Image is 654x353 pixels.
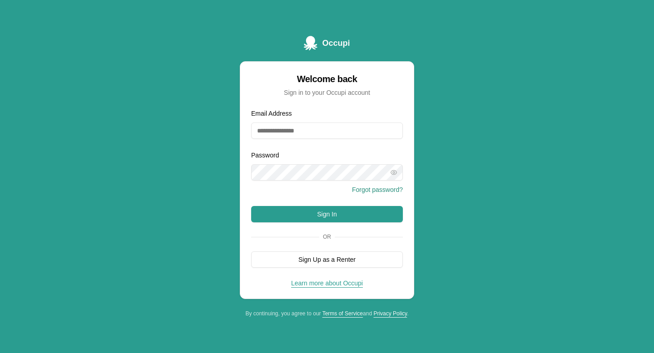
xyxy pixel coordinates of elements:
[251,251,403,268] button: Sign Up as a Renter
[322,37,350,49] span: Occupi
[251,73,403,85] div: Welcome back
[352,185,403,194] button: Forgot password?
[240,310,414,317] div: By continuing, you agree to our and .
[251,88,403,97] div: Sign in to your Occupi account
[322,310,363,317] a: Terms of Service
[251,206,403,222] button: Sign In
[251,110,292,117] label: Email Address
[251,152,279,159] label: Password
[373,310,407,317] a: Privacy Policy
[304,36,350,50] a: Occupi
[319,233,335,240] span: Or
[291,279,363,287] a: Learn more about Occupi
